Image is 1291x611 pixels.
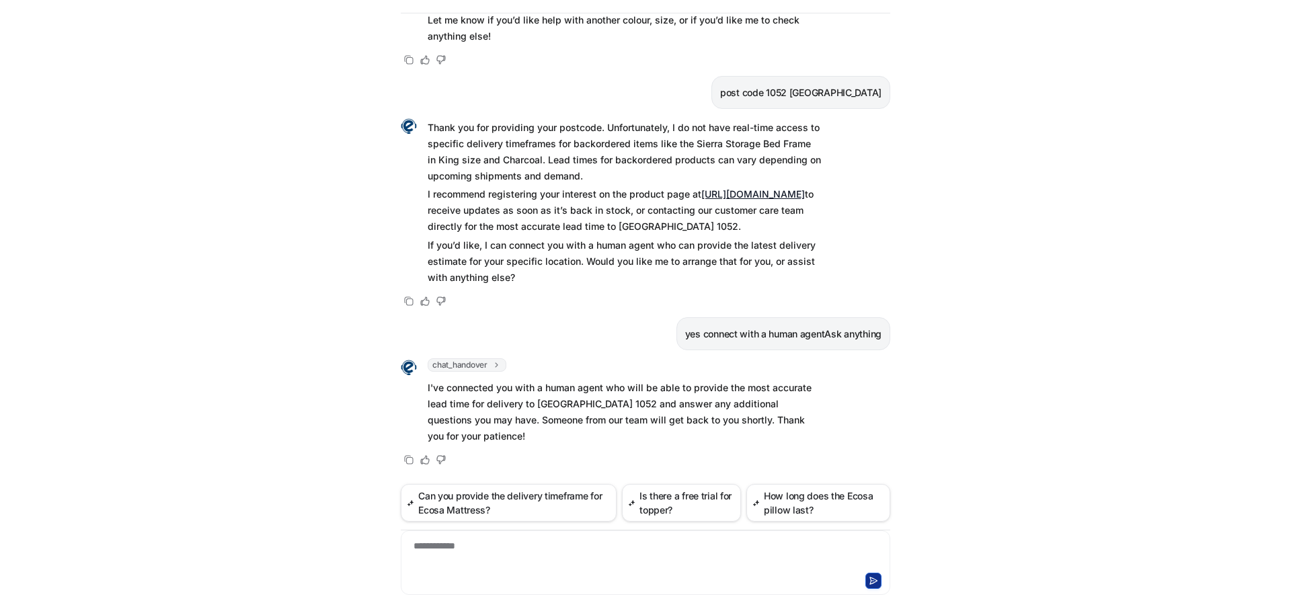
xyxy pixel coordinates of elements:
[685,326,882,342] p: yes connect with a human agentAsk anything
[401,484,617,522] button: Can you provide the delivery timeframe for Ecosa Mattress?
[428,186,821,235] p: I recommend registering your interest on the product page at to receive updates as soon as it’s b...
[701,188,805,200] a: [URL][DOMAIN_NAME]
[428,237,821,286] p: If you’d like, I can connect you with a human agent who can provide the latest delivery estimate ...
[401,360,417,376] img: Widget
[720,85,882,101] p: post code 1052 [GEOGRAPHIC_DATA]
[428,120,821,184] p: Thank you for providing your postcode. Unfortunately, I do not have real-time access to specific ...
[401,118,417,134] img: Widget
[746,484,890,522] button: How long does the Ecosa pillow last?
[428,358,506,372] span: chat_handover
[622,484,741,522] button: Is there a free trial for topper?
[428,380,821,444] p: I've connected you with a human agent who will be able to provide the most accurate lead time for...
[428,12,821,44] p: Let me know if you’d like help with another colour, size, or if you’d like me to check anything e...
